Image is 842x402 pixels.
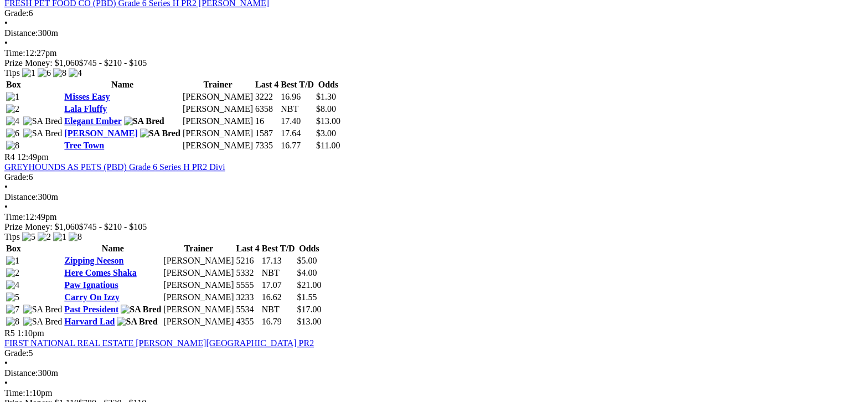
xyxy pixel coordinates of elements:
[163,304,234,315] td: [PERSON_NAME]
[261,243,296,254] th: Best T/D
[4,8,29,18] span: Grade:
[280,140,314,151] td: 16.77
[23,116,63,126] img: SA Bred
[117,317,157,327] img: SA Bred
[163,243,234,254] th: Trainer
[4,68,20,78] span: Tips
[297,305,321,314] span: $17.00
[53,232,66,242] img: 1
[69,232,82,242] img: 8
[69,68,82,78] img: 4
[4,348,838,358] div: 5
[235,243,260,254] th: Last 4
[296,243,322,254] th: Odds
[64,317,115,326] a: Harvard Lad
[6,268,19,278] img: 2
[6,280,19,290] img: 4
[316,79,341,90] th: Odds
[64,141,104,150] a: Tree Town
[261,255,296,266] td: 17.13
[235,292,260,303] td: 3233
[261,304,296,315] td: NBT
[6,292,19,302] img: 5
[6,244,21,253] span: Box
[6,104,19,114] img: 2
[64,280,118,290] a: Paw Ignatious
[23,305,63,315] img: SA Bred
[38,232,51,242] img: 2
[182,104,254,115] td: [PERSON_NAME]
[297,280,321,290] span: $21.00
[4,338,314,348] a: FIRST NATIONAL REAL ESTATE [PERSON_NAME][GEOGRAPHIC_DATA] PR2
[79,222,147,231] span: $745 - $210 - $105
[255,128,279,139] td: 1587
[23,317,63,327] img: SA Bred
[316,116,340,126] span: $13.00
[23,128,63,138] img: SA Bred
[121,305,161,315] img: SA Bred
[297,268,317,277] span: $4.00
[280,116,314,127] td: 17.40
[316,128,336,138] span: $3.00
[4,368,38,378] span: Distance:
[6,305,19,315] img: 7
[4,348,29,358] span: Grade:
[4,48,838,58] div: 12:27pm
[6,116,19,126] img: 4
[4,192,838,202] div: 300m
[261,292,296,303] td: 16.62
[4,172,838,182] div: 6
[4,152,15,162] span: R4
[261,267,296,279] td: NBT
[182,128,254,139] td: [PERSON_NAME]
[64,128,137,138] a: [PERSON_NAME]
[261,316,296,327] td: 16.79
[280,104,314,115] td: NBT
[4,212,838,222] div: 12:49pm
[182,79,254,90] th: Trainer
[4,58,838,68] div: Prize Money: $1,060
[4,388,838,398] div: 1:10pm
[4,48,25,58] span: Time:
[53,68,66,78] img: 8
[6,80,21,89] span: Box
[4,192,38,202] span: Distance:
[64,292,120,302] a: Carry On Izzy
[316,141,340,150] span: $11.00
[140,128,180,138] img: SA Bred
[235,255,260,266] td: 5216
[124,116,164,126] img: SA Bred
[297,256,317,265] span: $5.00
[255,116,279,127] td: 16
[64,79,181,90] th: Name
[17,328,44,338] span: 1:10pm
[6,92,19,102] img: 1
[235,280,260,291] td: 5555
[4,202,8,212] span: •
[4,328,15,338] span: R5
[6,256,19,266] img: 1
[79,58,147,68] span: $745 - $210 - $105
[297,317,321,326] span: $13.00
[280,128,314,139] td: 17.64
[4,378,8,388] span: •
[4,28,838,38] div: 300m
[255,104,279,115] td: 6358
[255,140,279,151] td: 7335
[297,292,317,302] span: $1.55
[4,172,29,182] span: Grade:
[64,268,136,277] a: Here Comes Shaka
[182,91,254,102] td: [PERSON_NAME]
[6,128,19,138] img: 6
[64,92,110,101] a: Misses Easy
[4,182,8,192] span: •
[17,152,49,162] span: 12:49pm
[64,116,121,126] a: Elegant Ember
[261,280,296,291] td: 17.07
[235,304,260,315] td: 5534
[255,79,279,90] th: Last 4
[4,8,838,18] div: 6
[182,140,254,151] td: [PERSON_NAME]
[4,358,8,368] span: •
[235,267,260,279] td: 5332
